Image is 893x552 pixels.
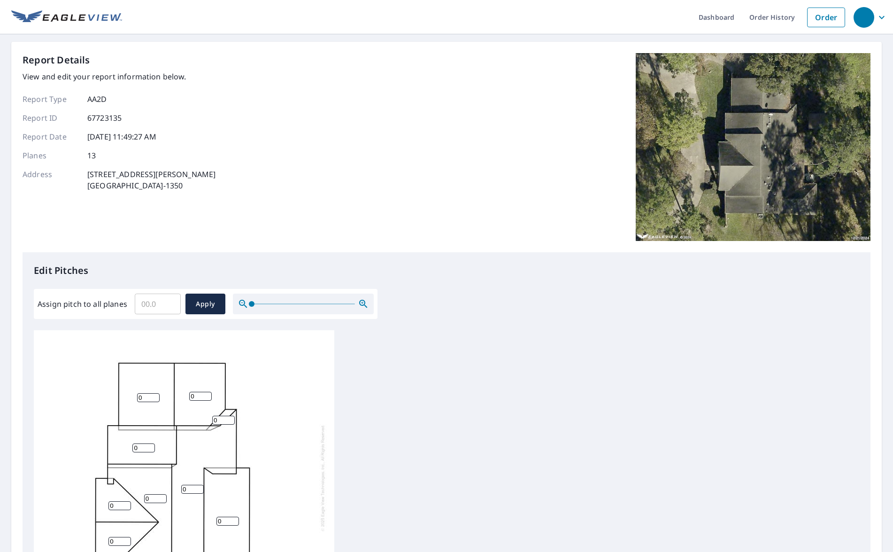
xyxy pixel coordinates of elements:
p: View and edit your report information below. [23,71,216,82]
p: [DATE] 11:49:27 AM [87,131,156,142]
p: Report Date [23,131,79,142]
button: Apply [185,294,225,314]
p: AA2D [87,93,107,105]
p: 13 [87,150,96,161]
p: Report ID [23,112,79,124]
img: EV Logo [11,10,122,24]
p: Report Details [23,53,90,67]
label: Assign pitch to all planes [38,298,127,310]
p: Edit Pitches [34,264,859,278]
p: [STREET_ADDRESS][PERSON_NAME] [GEOGRAPHIC_DATA]-1350 [87,169,216,191]
a: Order [807,8,845,27]
p: Report Type [23,93,79,105]
p: Planes [23,150,79,161]
span: Apply [193,298,218,310]
p: 67723135 [87,112,122,124]
p: Address [23,169,79,191]
img: Top image [636,53,870,241]
input: 00.0 [135,291,181,317]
